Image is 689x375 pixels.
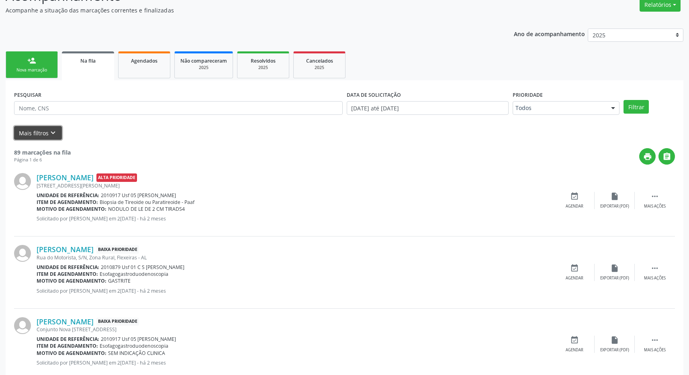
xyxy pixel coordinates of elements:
input: Nome, CNS [14,101,343,115]
div: Exportar (PDF) [600,347,629,353]
span: Alta Prioridade [96,173,137,182]
span: Não compareceram [180,57,227,64]
span: Esofagogastroduodenoscopia [100,271,168,277]
span: GASTRITE [108,277,131,284]
span: 2010917 Usf 05 [PERSON_NAME] [101,192,176,199]
span: Baixa Prioridade [96,318,139,326]
b: Motivo de agendamento: [37,277,106,284]
span: Cancelados [306,57,333,64]
button: Mais filtroskeyboard_arrow_down [14,126,62,140]
i:  [650,264,659,273]
div: Exportar (PDF) [600,275,629,281]
a: [PERSON_NAME] [37,317,94,326]
span: Todos [515,104,603,112]
i: insert_drive_file [610,336,619,344]
b: Item de agendamento: [37,342,98,349]
b: Unidade de referência: [37,336,99,342]
span: SEM INDICAÇÃO CLINICA [108,350,165,357]
b: Unidade de referência: [37,192,99,199]
a: [PERSON_NAME] [37,173,94,182]
div: Agendar [566,347,583,353]
span: 2010917 Usf 05 [PERSON_NAME] [101,336,176,342]
i:  [650,192,659,201]
b: Item de agendamento: [37,271,98,277]
b: Motivo de agendamento: [37,350,106,357]
span: Biopsia de Tireoide ou Paratireoide - Paaf [100,199,194,206]
div: Página 1 de 6 [14,157,71,163]
div: person_add [27,56,36,65]
div: 2025 [299,65,339,71]
span: Agendados [131,57,157,64]
input: Selecione um intervalo [347,101,509,115]
div: Mais ações [644,347,666,353]
i:  [662,152,671,161]
a: [PERSON_NAME] [37,245,94,254]
i: print [643,152,652,161]
div: 2025 [180,65,227,71]
i:  [650,336,659,344]
span: 2010879 Usf 01 C S [PERSON_NAME] [101,264,184,271]
div: [STREET_ADDRESS][PERSON_NAME] [37,182,554,189]
div: 2025 [243,65,283,71]
p: Acompanhe a situação das marcações correntes e finalizadas [6,6,480,14]
label: Prioridade [513,89,543,101]
p: Solicitado por [PERSON_NAME] em 2[DATE] - há 2 meses [37,215,554,222]
span: Esofagogastroduodenoscopia [100,342,168,349]
i: event_available [570,264,579,273]
div: Nova marcação [12,67,52,73]
i: event_available [570,192,579,201]
strong: 89 marcações na fila [14,149,71,156]
p: Solicitado por [PERSON_NAME] em 2[DATE] - há 2 meses [37,359,554,366]
div: Rua do Motorista, S/N, Zona Rural, Flexeiras - AL [37,254,554,261]
i: insert_drive_file [610,192,619,201]
div: Mais ações [644,275,666,281]
p: Ano de acompanhamento [514,29,585,39]
p: Solicitado por [PERSON_NAME] em 2[DATE] - há 2 meses [37,287,554,294]
img: img [14,317,31,334]
span: NODULO DE LE DE 2 CM TIRADS4 [108,206,185,212]
label: PESQUISAR [14,89,41,101]
img: img [14,173,31,190]
div: Agendar [566,204,583,209]
b: Unidade de referência: [37,264,99,271]
button:  [658,148,675,165]
span: Resolvidos [251,57,276,64]
span: Na fila [80,57,96,64]
i: keyboard_arrow_down [49,128,57,137]
b: Item de agendamento: [37,199,98,206]
i: insert_drive_file [610,264,619,273]
div: Mais ações [644,204,666,209]
img: img [14,245,31,262]
button: Filtrar [624,100,649,114]
i: event_available [570,336,579,344]
div: Agendar [566,275,583,281]
div: Exportar (PDF) [600,204,629,209]
span: Baixa Prioridade [96,245,139,254]
div: Conjunto Nova [STREET_ADDRESS] [37,326,554,333]
label: DATA DE SOLICITAÇÃO [347,89,401,101]
button: print [639,148,656,165]
b: Motivo de agendamento: [37,206,106,212]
